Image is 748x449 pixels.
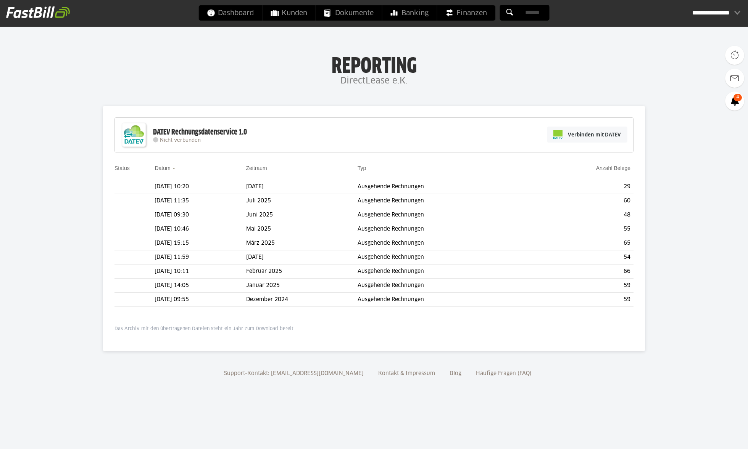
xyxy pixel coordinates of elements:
[6,6,70,18] img: fastbill_logo_white.png
[534,265,634,279] td: 66
[437,5,495,21] a: Finanzen
[155,236,246,250] td: [DATE] 15:15
[199,5,262,21] a: Dashboard
[725,91,744,111] a: 4
[358,265,534,279] td: Ausgehende Rechnungen
[358,236,534,250] td: Ausgehende Rechnungen
[534,222,634,236] td: 55
[446,5,487,21] span: Finanzen
[473,371,534,376] a: Häufige Fragen (FAQ)
[155,265,246,279] td: [DATE] 10:11
[316,5,382,21] a: Dokumente
[547,127,627,143] a: Verbinden mit DATEV
[358,208,534,222] td: Ausgehende Rechnungen
[246,293,358,307] td: Dezember 2024
[114,165,130,171] a: Status
[358,222,534,236] td: Ausgehende Rechnungen
[382,5,437,21] a: Banking
[114,326,634,332] p: Das Archiv mit den übertragenen Dateien steht ein Jahr zum Download bereit
[358,279,534,293] td: Ausgehende Rechnungen
[155,250,246,265] td: [DATE] 11:59
[155,165,170,171] a: Datum
[153,127,247,137] div: DATEV Rechnungsdatenservice 1.0
[534,293,634,307] td: 59
[246,194,358,208] td: Juli 2025
[221,371,366,376] a: Support-Kontakt: [EMAIL_ADDRESS][DOMAIN_NAME]
[447,371,464,376] a: Blog
[553,130,563,139] img: pi-datev-logo-farbig-24.svg
[376,371,438,376] a: Kontakt & Impressum
[207,5,254,21] span: Dashboard
[246,279,358,293] td: Januar 2025
[358,250,534,265] td: Ausgehende Rechnungen
[119,120,149,150] img: DATEV-Datenservice Logo
[246,222,358,236] td: Mai 2025
[534,236,634,250] td: 65
[155,222,246,236] td: [DATE] 10:46
[534,180,634,194] td: 29
[155,279,246,293] td: [DATE] 14:05
[246,265,358,279] td: Februar 2025
[246,236,358,250] td: März 2025
[246,165,267,171] a: Zeitraum
[391,5,429,21] span: Banking
[689,426,740,445] iframe: Öffnet ein Widget, in dem Sie weitere Informationen finden
[160,138,201,143] span: Nicht verbunden
[534,208,634,222] td: 48
[155,208,246,222] td: [DATE] 09:30
[568,131,621,138] span: Verbinden mit DATEV
[324,5,374,21] span: Dokumente
[155,293,246,307] td: [DATE] 09:55
[596,165,630,171] a: Anzahl Belege
[271,5,307,21] span: Kunden
[534,250,634,265] td: 54
[172,168,177,169] img: sort_desc.gif
[76,54,672,74] h1: Reporting
[733,94,742,101] span: 4
[155,194,246,208] td: [DATE] 11:35
[358,165,366,171] a: Typ
[358,180,534,194] td: Ausgehende Rechnungen
[263,5,316,21] a: Kunden
[246,250,358,265] td: [DATE]
[534,279,634,293] td: 59
[246,208,358,222] td: Juni 2025
[358,194,534,208] td: Ausgehende Rechnungen
[358,293,534,307] td: Ausgehende Rechnungen
[155,180,246,194] td: [DATE] 10:20
[534,194,634,208] td: 60
[246,180,358,194] td: [DATE]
